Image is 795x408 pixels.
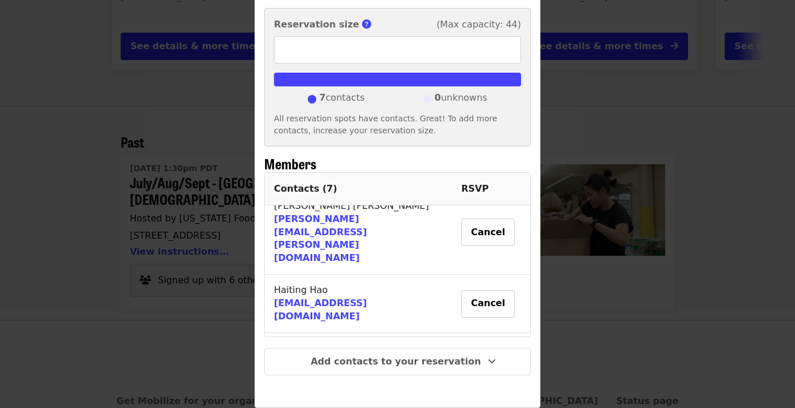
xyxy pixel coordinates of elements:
span: contacts [319,91,364,108]
span: Members [264,153,316,173]
a: [PERSON_NAME][EMAIL_ADDRESS][PERSON_NAME][DOMAIN_NAME] [274,213,367,264]
strong: 7 [319,92,325,103]
span: (Max capacity: 44) [436,18,521,31]
th: RSVP [452,173,530,205]
span: This is the number of group members you reserved spots for. [362,19,378,30]
td: Haiting Hao [265,275,452,333]
strong: 0 [435,92,441,103]
td: [PERSON_NAME] [PERSON_NAME] [265,191,452,275]
span: Add contacts to your reservation [311,356,481,367]
th: Contacts ( 7 ) [265,173,452,205]
button: Cancel [461,219,515,246]
strong: Reservation size [274,19,359,30]
span: All reservation spots have contacts. Great! To add more contacts, increase your reservation size. [274,114,497,135]
a: [EMAIL_ADDRESS][DOMAIN_NAME] [274,298,367,322]
button: Cancel [461,290,515,318]
button: Add contacts to your reservation [264,348,531,375]
i: circle-question icon [362,19,371,30]
i: angle-down icon [488,356,496,367]
span: unknowns [435,91,487,108]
